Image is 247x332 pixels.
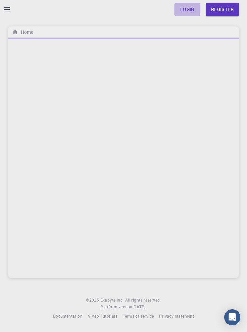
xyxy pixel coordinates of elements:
[133,304,147,310] a: [DATE].
[18,28,33,36] h6: Home
[88,313,117,320] a: Video Tutorials
[11,28,35,36] nav: breadcrumb
[175,3,200,16] a: Login
[53,313,83,320] a: Documentation
[123,313,154,319] span: Terms of service
[224,309,240,325] div: Open Intercom Messenger
[88,313,117,319] span: Video Tutorials
[133,304,147,309] span: [DATE] .
[100,297,124,303] span: Exabyte Inc.
[86,297,100,304] span: © 2025
[100,304,132,310] span: Platform version
[206,3,239,16] a: Register
[159,313,194,319] span: Privacy statement
[159,313,194,320] a: Privacy statement
[100,297,124,304] a: Exabyte Inc.
[123,313,154,320] a: Terms of service
[53,313,83,319] span: Documentation
[125,297,161,304] span: All rights reserved.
